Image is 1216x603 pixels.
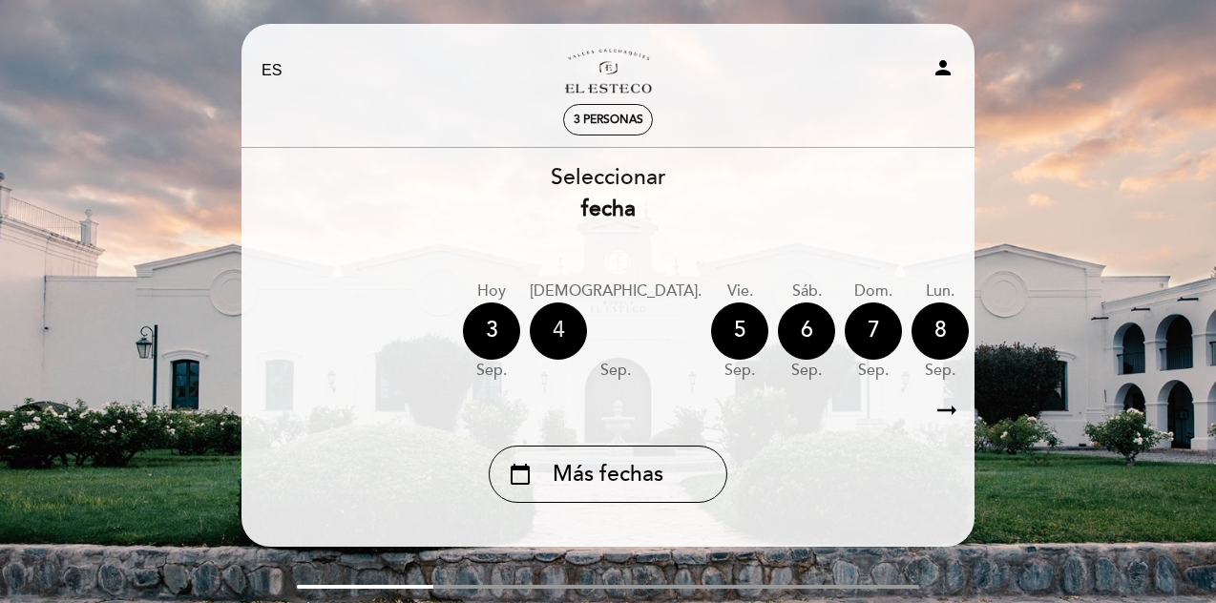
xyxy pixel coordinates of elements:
[241,162,975,225] div: Seleccionar
[489,45,727,97] a: Bodega El Esteco
[581,196,636,222] b: fecha
[463,302,520,360] div: 3
[912,360,969,382] div: sep.
[778,360,835,382] div: sep.
[553,459,663,490] span: Más fechas
[509,458,532,490] i: calendar_today
[932,56,954,79] i: person
[912,281,969,302] div: lun.
[463,360,520,382] div: sep.
[711,281,768,302] div: vie.
[574,113,643,127] span: 3 personas
[845,302,902,360] div: 7
[845,360,902,382] div: sep.
[778,302,835,360] div: 6
[933,390,961,431] i: arrow_right_alt
[932,56,954,86] button: person
[711,360,768,382] div: sep.
[778,281,835,302] div: sáb.
[530,281,702,302] div: [DEMOGRAPHIC_DATA].
[711,302,768,360] div: 5
[530,360,702,382] div: sep.
[912,302,969,360] div: 8
[463,281,520,302] div: Hoy
[530,302,587,360] div: 4
[845,281,902,302] div: dom.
